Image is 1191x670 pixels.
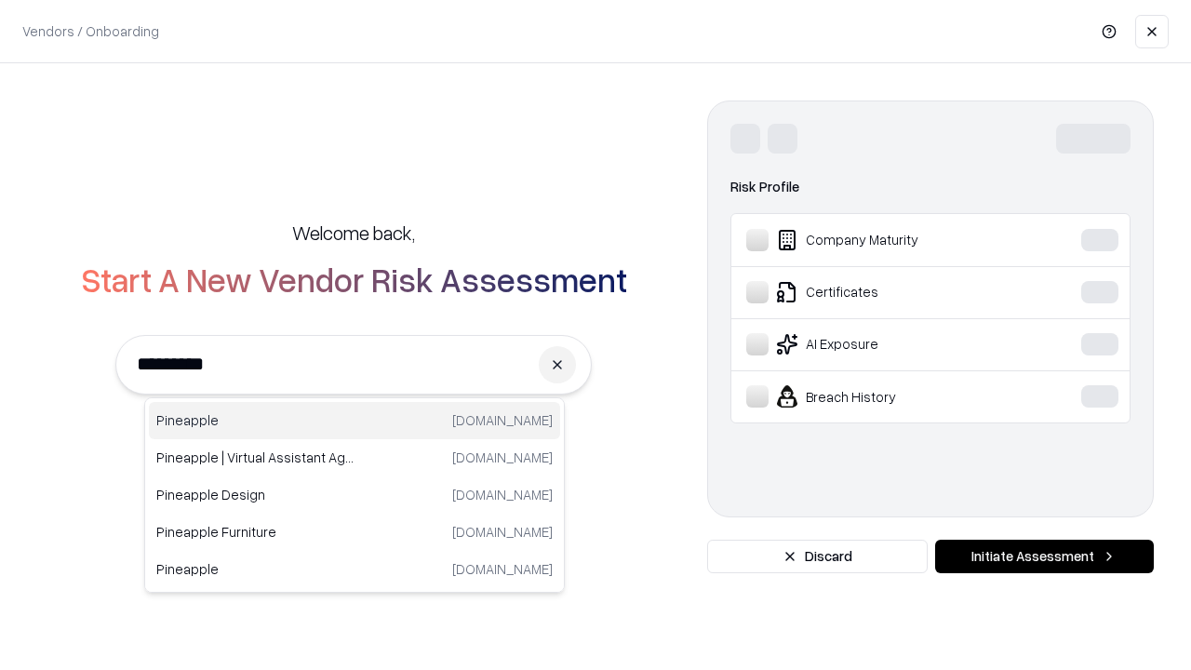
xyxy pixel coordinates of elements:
[452,522,553,542] p: [DOMAIN_NAME]
[156,448,355,467] p: Pineapple | Virtual Assistant Agency
[746,281,1024,303] div: Certificates
[156,559,355,579] p: Pineapple
[452,485,553,504] p: [DOMAIN_NAME]
[730,176,1131,198] div: Risk Profile
[746,385,1024,408] div: Breach History
[935,540,1154,573] button: Initiate Assessment
[452,448,553,467] p: [DOMAIN_NAME]
[452,559,553,579] p: [DOMAIN_NAME]
[81,261,627,298] h2: Start A New Vendor Risk Assessment
[746,229,1024,251] div: Company Maturity
[746,333,1024,355] div: AI Exposure
[156,485,355,504] p: Pineapple Design
[22,21,159,41] p: Vendors / Onboarding
[292,220,415,246] h5: Welcome back,
[156,522,355,542] p: Pineapple Furniture
[144,397,565,593] div: Suggestions
[707,540,928,573] button: Discard
[452,410,553,430] p: [DOMAIN_NAME]
[156,410,355,430] p: Pineapple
